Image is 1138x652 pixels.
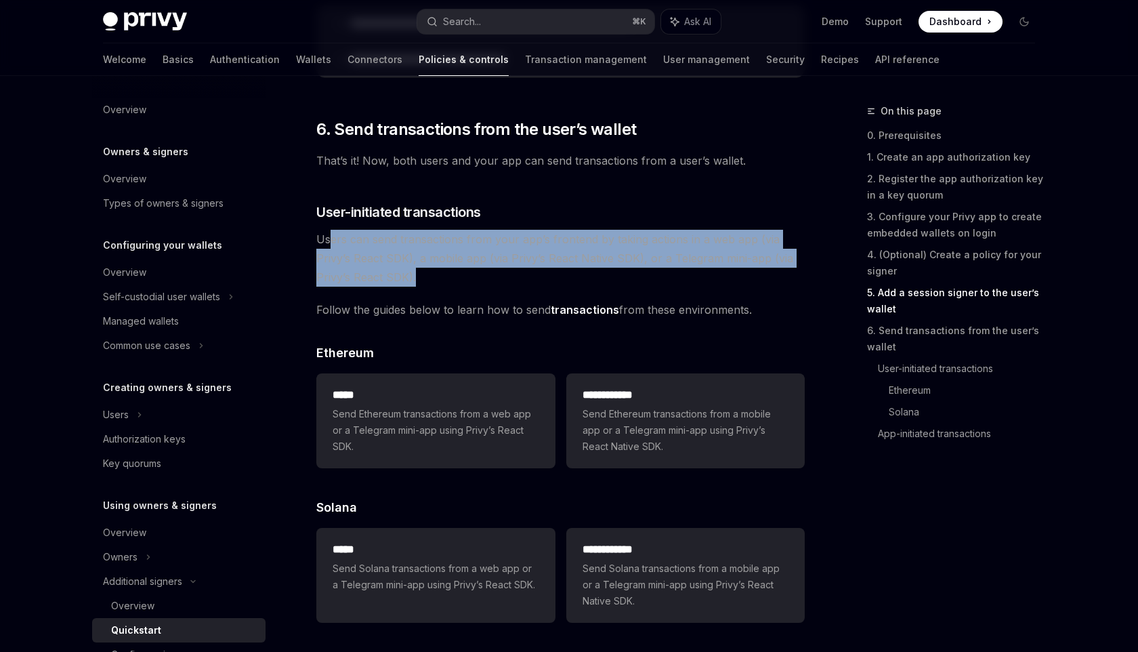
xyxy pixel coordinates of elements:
[881,103,942,119] span: On this page
[566,528,805,623] a: **** **** **Send Solana transactions from a mobile app or a Telegram mini-app using Privy’s React...
[525,43,647,76] a: Transaction management
[566,373,805,468] a: **** **** **Send Ethereum transactions from a mobile app or a Telegram mini-app using Privy’s Rea...
[443,14,481,30] div: Search...
[878,423,1046,445] a: App-initiated transactions
[92,521,266,545] a: Overview
[583,561,788,609] span: Send Solana transactions from a mobile app or a Telegram mini-app using Privy’s React Native SDK.
[316,230,805,287] span: Users can send transactions from your app’s frontend by taking actions in a web app (via Privy’s ...
[316,528,555,623] a: *****Send Solana transactions from a web app or a Telegram mini-app using Privy’s React SDK.
[878,358,1046,380] a: User-initiated transactions
[889,380,1046,401] a: Ethereum
[92,260,266,285] a: Overview
[103,549,138,565] div: Owners
[316,119,636,140] span: 6. Send transactions from the user’s wallet
[867,320,1046,358] a: 6. Send transactions from the user’s wallet
[867,244,1046,282] a: 4. (Optional) Create a policy for your signer
[316,344,374,362] span: Ethereum
[92,618,266,643] a: Quickstart
[296,43,331,76] a: Wallets
[684,15,711,28] span: Ask AI
[92,167,266,191] a: Overview
[210,43,280,76] a: Authentication
[92,309,266,333] a: Managed wallets
[766,43,805,76] a: Security
[663,43,750,76] a: User management
[333,561,539,593] span: Send Solana transactions from a web app or a Telegram mini-app using Privy’s React SDK.
[103,171,146,187] div: Overview
[103,144,188,160] h5: Owners & signers
[867,125,1046,146] a: 0. Prerequisites
[661,9,721,34] button: Ask AI
[867,168,1046,206] a: 2. Register the app authorization key in a key quorum
[316,203,481,222] span: User-initiated transactions
[1013,11,1035,33] button: Toggle dark mode
[103,338,190,354] div: Common use cases
[929,15,982,28] span: Dashboard
[551,303,619,317] a: transactions
[92,594,266,618] a: Overview
[875,43,940,76] a: API reference
[821,43,859,76] a: Recipes
[632,16,646,27] span: ⌘ K
[822,15,849,28] a: Demo
[103,431,186,447] div: Authorization keys
[103,497,217,514] h5: Using owners & signers
[316,498,357,516] span: Solana
[111,622,161,638] div: Quickstart
[163,43,194,76] a: Basics
[316,151,805,170] span: That’s it! Now, both users and your app can send transactions from a user’s wallet.
[103,12,187,31] img: dark logo
[865,15,902,28] a: Support
[103,289,220,305] div: Self-custodial user wallets
[103,313,179,329] div: Managed wallets
[103,407,129,423] div: Users
[103,455,161,472] div: Key quorums
[103,525,146,541] div: Overview
[92,451,266,476] a: Key quorums
[111,598,154,614] div: Overview
[867,146,1046,168] a: 1. Create an app authorization key
[316,373,555,468] a: *****Send Ethereum transactions from a web app or a Telegram mini-app using Privy’s React SDK.
[103,380,232,396] h5: Creating owners & signers
[889,401,1046,423] a: Solana
[103,237,222,253] h5: Configuring your wallets
[333,406,539,455] span: Send Ethereum transactions from a web app or a Telegram mini-app using Privy’s React SDK.
[103,264,146,281] div: Overview
[103,195,224,211] div: Types of owners & signers
[583,406,788,455] span: Send Ethereum transactions from a mobile app or a Telegram mini-app using Privy’s React Native SDK.
[103,573,182,590] div: Additional signers
[316,300,805,319] span: Follow the guides below to learn how to send from these environments.
[919,11,1003,33] a: Dashboard
[867,206,1046,244] a: 3. Configure your Privy app to create embedded wallets on login
[92,427,266,451] a: Authorization keys
[419,43,509,76] a: Policies & controls
[92,98,266,122] a: Overview
[103,43,146,76] a: Welcome
[867,282,1046,320] a: 5. Add a session signer to the user’s wallet
[347,43,402,76] a: Connectors
[103,102,146,118] div: Overview
[92,191,266,216] a: Types of owners & signers
[417,9,654,34] button: Search...⌘K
